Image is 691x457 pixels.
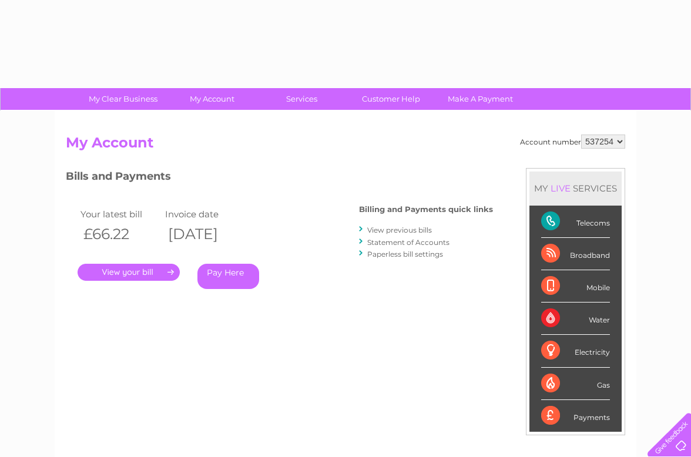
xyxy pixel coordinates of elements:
[529,172,622,205] div: MY SERVICES
[253,88,350,110] a: Services
[541,238,610,270] div: Broadband
[541,303,610,335] div: Water
[520,135,625,149] div: Account number
[162,206,247,222] td: Invoice date
[78,222,162,246] th: £66.22
[78,264,180,281] a: .
[66,135,625,157] h2: My Account
[162,222,247,246] th: [DATE]
[66,168,493,189] h3: Bills and Payments
[548,183,573,194] div: LIVE
[367,226,432,234] a: View previous bills
[541,206,610,238] div: Telecoms
[541,335,610,367] div: Electricity
[359,205,493,214] h4: Billing and Payments quick links
[75,88,172,110] a: My Clear Business
[78,206,162,222] td: Your latest bill
[197,264,259,289] a: Pay Here
[541,270,610,303] div: Mobile
[343,88,440,110] a: Customer Help
[541,368,610,400] div: Gas
[541,400,610,432] div: Payments
[164,88,261,110] a: My Account
[432,88,529,110] a: Make A Payment
[367,250,443,258] a: Paperless bill settings
[367,238,450,247] a: Statement of Accounts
